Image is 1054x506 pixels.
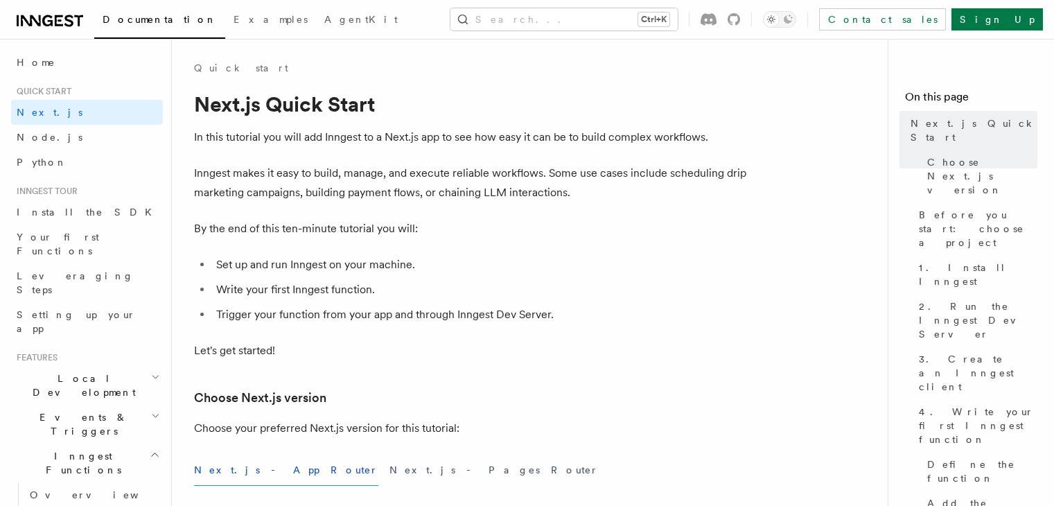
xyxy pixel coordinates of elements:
[913,347,1037,399] a: 3. Create an Inngest client
[30,489,173,500] span: Overview
[11,50,163,75] a: Home
[919,405,1037,446] span: 4. Write your first Inngest function
[11,302,163,341] a: Setting up your app
[17,132,82,143] span: Node.js
[919,299,1037,341] span: 2. Run the Inngest Dev Server
[905,111,1037,150] a: Next.js Quick Start
[17,232,99,256] span: Your first Functions
[17,107,82,118] span: Next.js
[919,208,1037,250] span: Before you start: choose a project
[913,294,1037,347] a: 2. Run the Inngest Dev Server
[194,164,748,202] p: Inngest makes it easy to build, manage, and execute reliable workflows. Some use cases include sc...
[11,86,71,97] span: Quick start
[913,399,1037,452] a: 4. Write your first Inngest function
[234,14,308,25] span: Examples
[194,419,748,438] p: Choose your preferred Next.js version for this tutorial:
[389,455,599,486] button: Next.js - Pages Router
[919,352,1037,394] span: 3. Create an Inngest client
[212,255,748,274] li: Set up and run Inngest on your machine.
[194,219,748,238] p: By the end of this ten-minute tutorial you will:
[17,207,160,218] span: Install the SDK
[94,4,225,39] a: Documentation
[17,309,136,334] span: Setting up your app
[913,202,1037,255] a: Before you start: choose a project
[103,14,217,25] span: Documentation
[194,388,326,408] a: Choose Next.js version
[212,280,748,299] li: Write your first Inngest function.
[11,444,163,482] button: Inngest Functions
[194,455,378,486] button: Next.js - App Router
[11,352,58,363] span: Features
[11,263,163,302] a: Leveraging Steps
[913,255,1037,294] a: 1. Install Inngest
[194,128,748,147] p: In this tutorial you will add Inngest to a Next.js app to see how easy it can be to build complex...
[194,61,288,75] a: Quick start
[922,150,1037,202] a: Choose Next.js version
[763,11,796,28] button: Toggle dark mode
[905,89,1037,111] h4: On this page
[911,116,1037,144] span: Next.js Quick Start
[11,405,163,444] button: Events & Triggers
[11,186,78,197] span: Inngest tour
[951,8,1043,30] a: Sign Up
[194,91,748,116] h1: Next.js Quick Start
[225,4,316,37] a: Examples
[17,270,134,295] span: Leveraging Steps
[11,200,163,225] a: Install the SDK
[919,261,1037,288] span: 1. Install Inngest
[324,14,398,25] span: AgentKit
[450,8,678,30] button: Search...Ctrl+K
[11,100,163,125] a: Next.js
[927,155,1037,197] span: Choose Next.js version
[11,372,151,399] span: Local Development
[819,8,946,30] a: Contact sales
[11,150,163,175] a: Python
[11,225,163,263] a: Your first Functions
[17,157,67,168] span: Python
[11,410,151,438] span: Events & Triggers
[17,55,55,69] span: Home
[316,4,406,37] a: AgentKit
[922,452,1037,491] a: Define the function
[11,449,150,477] span: Inngest Functions
[11,125,163,150] a: Node.js
[212,305,748,324] li: Trigger your function from your app and through Inngest Dev Server.
[638,12,669,26] kbd: Ctrl+K
[927,457,1037,485] span: Define the function
[11,366,163,405] button: Local Development
[194,341,748,360] p: Let's get started!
